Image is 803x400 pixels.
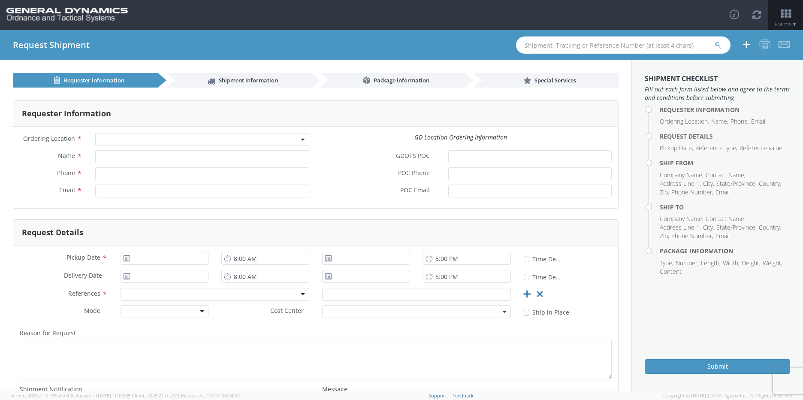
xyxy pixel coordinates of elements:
[516,36,731,54] input: Shipment, Tracking or Reference Number (at least 4 chars)
[716,179,757,188] li: State/Province
[660,117,709,126] li: Ordering Location
[792,21,797,28] span: ▼
[10,392,130,399] span: Server: 2025.21.0-769a9a7b8c3
[660,188,669,197] li: Zip
[774,20,797,28] span: Forms
[715,188,730,197] li: Email
[524,307,571,317] label: Ship in Place
[662,392,793,399] span: Copyright © [DATE]-[DATE] Agistix Inc., All Rights Reserved
[59,186,75,194] span: Email
[524,275,529,280] input: Time Definite
[759,223,781,232] li: Country
[703,179,714,188] li: City
[742,259,761,267] li: Height
[68,289,100,297] span: References
[671,188,713,197] li: Phone Number
[64,271,102,281] span: Delivery Date
[374,76,429,84] span: Package information
[187,392,240,399] span: master, [DATE] 08:04:37
[660,204,790,210] h4: Ship To
[660,232,669,240] li: Zip
[78,392,130,399] span: master, [DATE] 10:09:35
[22,228,83,237] h3: Request Details
[166,73,311,88] a: Shipment information
[645,359,790,374] button: Submit
[706,215,746,223] li: Contact Name
[660,160,790,166] h4: Ship From
[6,8,128,22] img: gd-ots-0c3321f2eb4c994f95cb.png
[676,259,699,267] li: Number
[84,306,100,315] span: Mode
[711,117,728,126] li: Name
[414,133,507,141] i: GD Location Ordering Information
[22,109,111,118] h3: Requester Information
[20,385,82,393] span: Shipment Notification
[66,253,100,261] span: Pickup Date
[759,179,781,188] li: Country
[13,40,90,50] h4: Request Shipment
[660,171,703,179] li: Company Name
[645,85,790,102] span: Fill out each form listed below and agree to the terms and conditions before submitting
[58,152,75,160] span: Name
[524,272,561,282] label: Time Definite
[723,259,740,267] li: Width
[716,223,757,232] li: State/Province
[132,392,240,399] span: Client: 2025.21.0-c073d8a
[660,144,693,152] li: Pickup Date
[524,257,529,262] input: Time Definite
[763,259,782,267] li: Weight
[429,392,447,399] a: Support
[660,133,790,139] h4: Request Details
[320,73,465,88] a: Package information
[270,306,304,316] span: Cost Center
[703,223,714,232] li: City
[219,76,278,84] span: Shipment information
[701,259,721,267] li: Length
[660,179,701,188] li: Address Line 1
[706,171,746,179] li: Contact Name
[23,134,75,142] span: Ordering Location
[645,75,790,83] h3: Shipment Checklist
[695,144,737,152] li: Reference type
[740,144,782,152] li: Reference value
[751,117,765,126] li: Email
[660,248,790,254] h4: Package Information
[396,152,430,161] span: GDOTS POC
[660,259,673,267] li: Type
[534,76,576,84] span: Special Services
[715,232,730,240] li: Email
[20,329,76,337] span: Reason for Request
[474,73,619,88] a: Special Services
[660,215,703,223] li: Company Name
[400,186,430,196] span: POC Email
[671,232,713,240] li: Phone Number
[660,223,701,232] li: Address Line 1
[731,117,749,126] li: Phone
[64,76,124,84] span: Requester information
[524,254,561,264] label: Time Definite
[524,310,529,315] input: Ship in Place
[660,267,682,276] li: Content
[13,73,158,88] a: Requester information
[398,169,430,179] span: POC Phone
[453,392,474,399] a: Feedback
[57,169,75,177] span: Phone
[660,106,790,113] h4: Requester Information
[322,385,347,393] span: Message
